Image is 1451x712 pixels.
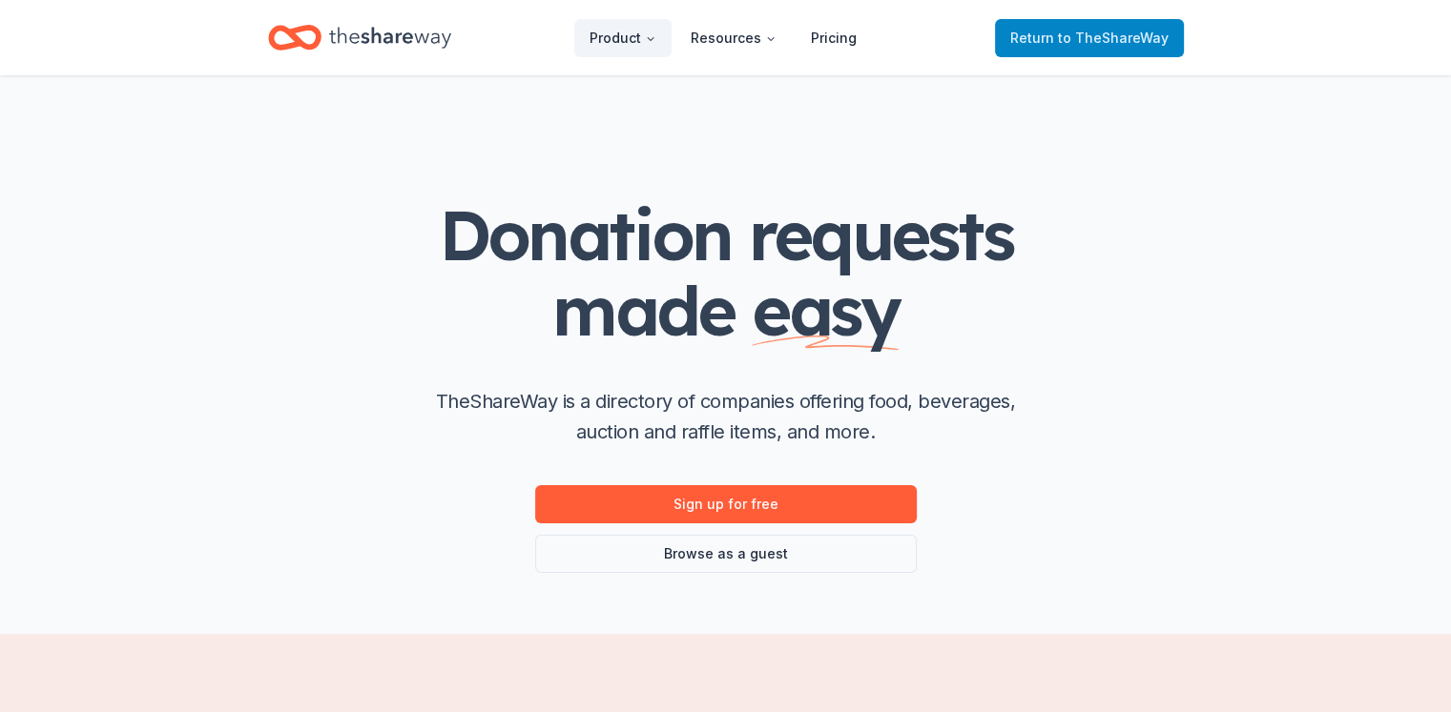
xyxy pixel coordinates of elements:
[535,535,917,573] a: Browse as a guest
[1058,30,1169,46] span: to TheShareWay
[752,267,899,353] span: easy
[796,19,872,57] a: Pricing
[574,15,872,60] nav: Main
[574,19,672,57] button: Product
[995,19,1184,57] a: Returnto TheShareWay
[1010,27,1169,50] span: Return
[268,15,451,60] a: Home
[535,485,917,523] a: Sign up for free
[344,197,1108,348] h1: Donation requests made
[421,386,1031,447] p: TheShareWay is a directory of companies offering food, beverages, auction and raffle items, and m...
[675,19,792,57] button: Resources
